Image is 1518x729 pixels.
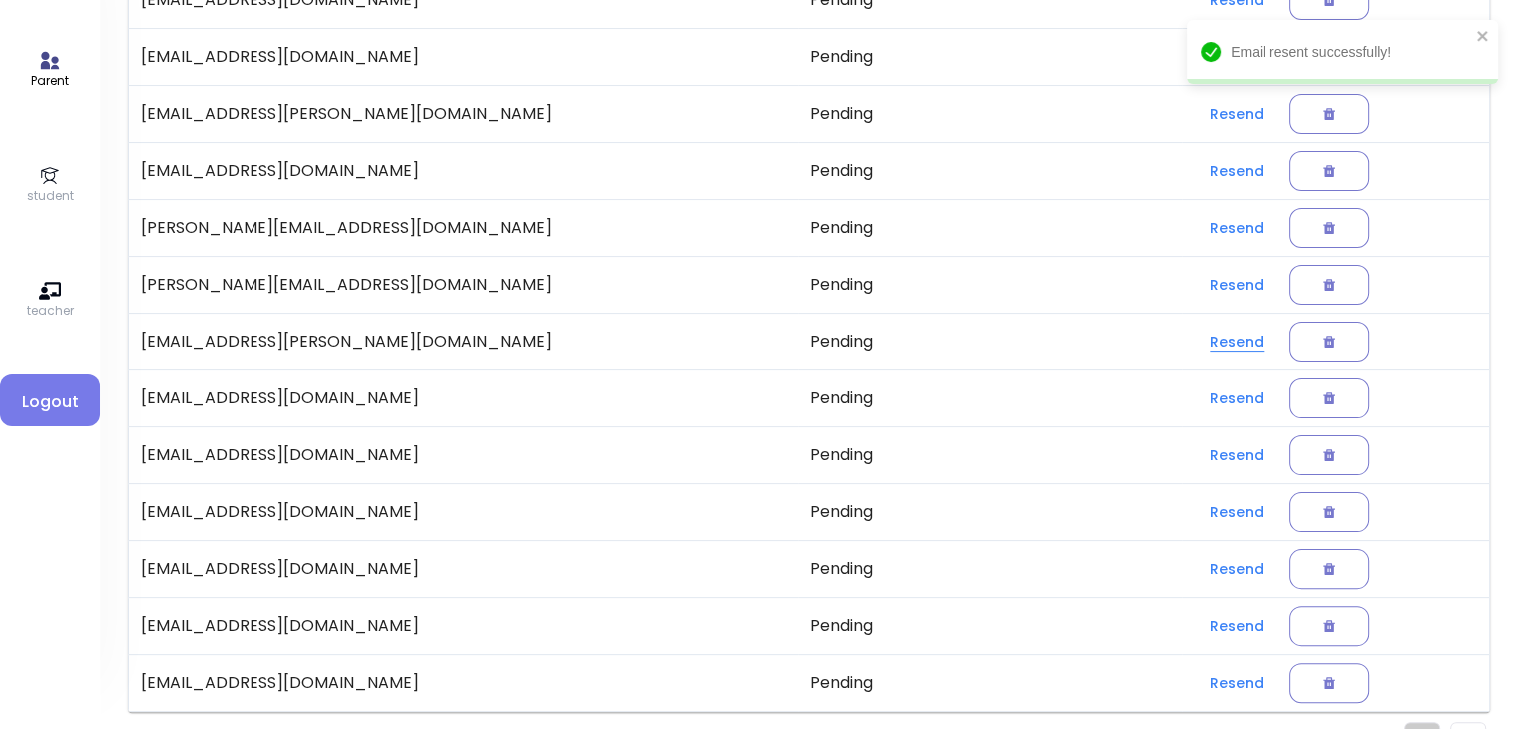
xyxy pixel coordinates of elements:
[1194,380,1279,416] button: Resend
[798,540,1182,597] td: Pending
[1194,210,1279,246] button: Resend
[1194,494,1279,530] button: Resend
[27,302,74,320] p: teacher
[31,50,69,90] a: Parent
[27,165,74,205] a: student
[1194,324,1279,360] button: Resend
[129,597,798,654] td: [EMAIL_ADDRESS][DOMAIN_NAME]
[129,142,798,199] td: [EMAIL_ADDRESS][DOMAIN_NAME]
[1194,665,1279,701] button: Resend
[798,199,1182,256] td: Pending
[1194,153,1279,189] button: Resend
[129,540,798,597] td: [EMAIL_ADDRESS][DOMAIN_NAME]
[1476,28,1490,44] button: close
[798,313,1182,369] td: Pending
[129,426,798,483] td: [EMAIL_ADDRESS][DOMAIN_NAME]
[798,142,1182,199] td: Pending
[129,28,798,85] td: [EMAIL_ADDRESS][DOMAIN_NAME]
[1194,267,1279,303] button: Resend
[798,654,1182,712] td: Pending
[1231,42,1470,63] div: Email resent successfully!
[129,313,798,369] td: [EMAIL_ADDRESS][PERSON_NAME][DOMAIN_NAME]
[129,654,798,712] td: [EMAIL_ADDRESS][DOMAIN_NAME]
[798,426,1182,483] td: Pending
[1194,437,1279,473] button: Resend
[798,85,1182,142] td: Pending
[1194,96,1279,132] button: Resend
[798,256,1182,313] td: Pending
[16,390,84,414] span: Logout
[27,280,74,320] a: teacher
[129,369,798,426] td: [EMAIL_ADDRESS][DOMAIN_NAME]
[129,199,798,256] td: [PERSON_NAME][EMAIL_ADDRESS][DOMAIN_NAME]
[798,597,1182,654] td: Pending
[27,187,74,205] p: student
[798,28,1182,85] td: Pending
[798,369,1182,426] td: Pending
[129,256,798,313] td: [PERSON_NAME][EMAIL_ADDRESS][DOMAIN_NAME]
[1194,608,1279,644] button: Resend
[1194,551,1279,587] button: Resend
[129,85,798,142] td: [EMAIL_ADDRESS][PERSON_NAME][DOMAIN_NAME]
[798,483,1182,540] td: Pending
[31,72,69,90] p: Parent
[129,483,798,540] td: [EMAIL_ADDRESS][DOMAIN_NAME]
